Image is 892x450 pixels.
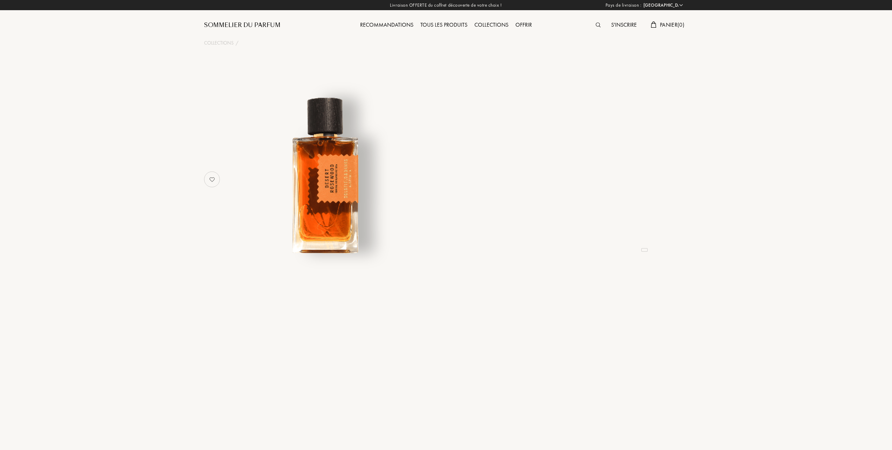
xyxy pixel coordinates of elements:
[357,21,417,28] a: Recommandations
[417,21,471,30] div: Tous les produits
[471,21,512,28] a: Collections
[236,39,238,47] div: /
[651,21,656,28] img: cart.svg
[608,21,640,28] a: S'inscrire
[608,21,640,30] div: S'inscrire
[471,21,512,30] div: Collections
[204,21,281,29] a: Sommelier du Parfum
[596,22,601,27] img: search_icn.svg
[678,2,684,8] img: arrow_w.png
[238,89,412,263] img: undefined undefined
[660,21,684,28] span: Panier ( 0 )
[512,21,535,30] div: Offrir
[204,39,234,47] a: Collections
[205,172,219,186] img: no_like_p.png
[417,21,471,28] a: Tous les produits
[357,21,417,30] div: Recommandations
[512,21,535,28] a: Offrir
[606,2,642,9] span: Pays de livraison :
